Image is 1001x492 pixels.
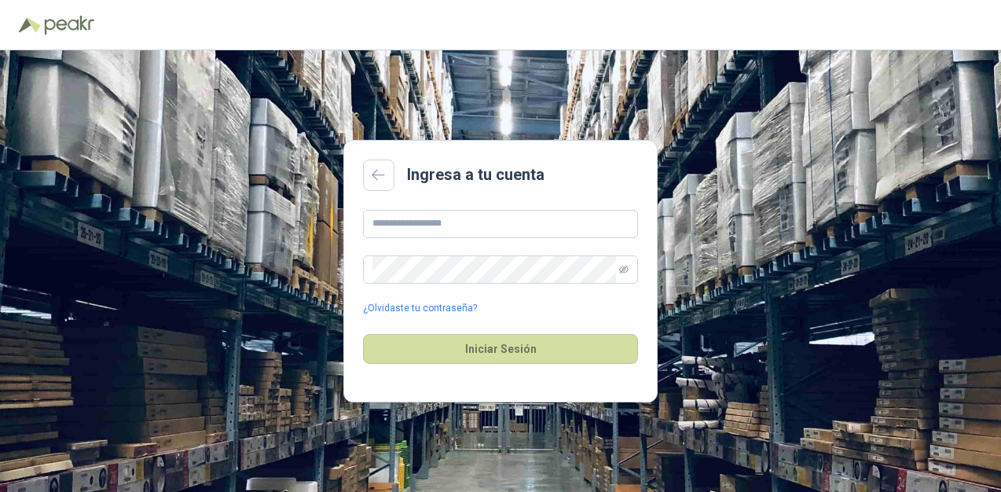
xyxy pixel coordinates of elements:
button: Iniciar Sesión [363,334,638,364]
img: Peakr [44,16,94,35]
span: eye-invisible [619,265,629,274]
img: Logo [19,17,41,33]
a: ¿Olvidaste tu contraseña? [363,301,477,316]
h2: Ingresa a tu cuenta [407,163,544,187]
